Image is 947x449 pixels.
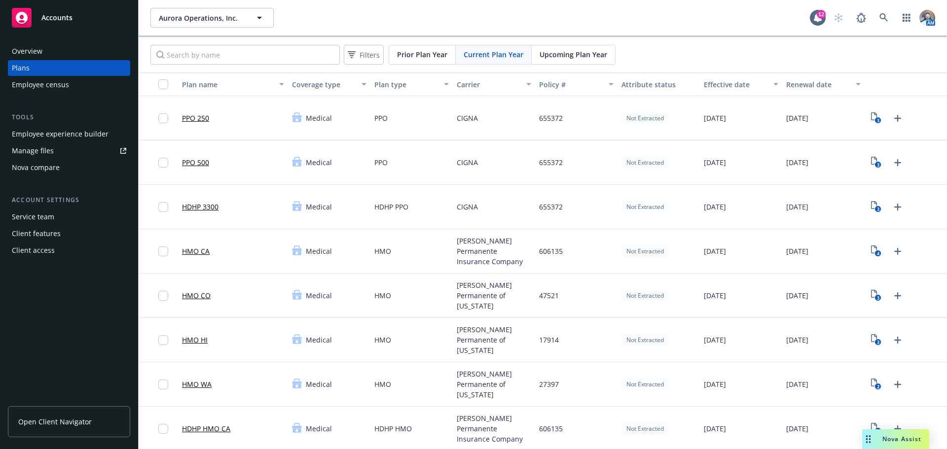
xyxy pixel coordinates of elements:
span: PPO [374,157,388,168]
span: [DATE] [704,246,726,256]
input: Select all [158,79,168,89]
span: HMO [374,246,391,256]
span: 27397 [539,379,559,389]
button: Nova Assist [862,429,929,449]
input: Toggle Row Selected [158,380,168,389]
div: Not Extracted [621,112,669,124]
a: HMO CO [182,290,211,301]
div: Not Extracted [621,422,669,435]
a: Manage files [8,143,130,159]
input: Toggle Row Selected [158,424,168,434]
a: Upload Plan Documents [890,377,906,392]
img: photo [919,10,935,26]
div: Attribute status [621,79,696,90]
input: Toggle Row Selected [158,113,168,123]
a: HDHP HMO CA [182,423,230,434]
button: Carrier [453,72,535,96]
div: Not Extracted [621,245,669,257]
div: Employee census [12,77,69,93]
span: [DATE] [704,202,726,212]
span: [DATE] [786,379,808,389]
div: Effective date [704,79,767,90]
a: Upload Plan Documents [890,110,906,126]
div: Plan name [182,79,273,90]
text: 4 [877,250,879,257]
span: [DATE] [786,157,808,168]
div: 12 [817,10,826,19]
button: Plan type [370,72,453,96]
span: [PERSON_NAME] Permanente of [US_STATE] [457,280,531,311]
a: View Plan Documents [869,155,884,171]
div: Manage files [12,143,54,159]
div: Not Extracted [621,334,669,346]
span: Filters [360,50,380,60]
span: [PERSON_NAME] Permanente Insurance Company [457,413,531,444]
button: Coverage type [288,72,370,96]
span: [DATE] [786,290,808,301]
div: Plan type [374,79,438,90]
div: Drag to move [862,429,874,449]
span: [DATE] [786,335,808,345]
a: Nova compare [8,160,130,175]
span: Medical [306,290,332,301]
span: HMO [374,379,391,389]
div: Carrier [457,79,520,90]
a: Search [874,8,894,28]
span: Medical [306,113,332,123]
span: CIGNA [457,113,478,123]
a: Upload Plan Documents [890,243,906,259]
span: 655372 [539,157,563,168]
text: 2 [877,383,879,390]
div: Client access [12,242,55,258]
span: HMO [374,290,391,301]
div: Not Extracted [621,378,669,390]
span: Nova Assist [882,435,921,443]
span: Current Plan Year [464,49,523,60]
span: [DATE] [704,423,726,434]
text: 3 [877,206,879,212]
span: 47521 [539,290,559,301]
a: Client features [8,226,130,242]
button: Renewal date [782,72,865,96]
a: Upload Plan Documents [890,288,906,304]
input: Search by name [150,45,340,65]
button: Effective date [700,72,782,96]
span: [PERSON_NAME] Permanente of [US_STATE] [457,324,531,355]
a: View Plan Documents [869,288,884,304]
span: [PERSON_NAME] Permanente Insurance Company [457,236,531,267]
a: Upload Plan Documents [890,332,906,348]
div: Employee experience builder [12,126,109,142]
span: Medical [306,379,332,389]
span: Aurora Operations, Inc. [159,13,244,23]
span: 606135 [539,423,563,434]
a: View Plan Documents [869,199,884,215]
span: HDHP PPO [374,202,408,212]
span: HMO [374,335,391,345]
span: 655372 [539,113,563,123]
a: HDHP 3300 [182,202,219,212]
span: Filters [346,48,382,62]
a: Service team [8,209,130,225]
a: Start snowing [829,8,848,28]
span: [DATE] [704,157,726,168]
text: 3 [877,117,879,124]
span: [DATE] [704,290,726,301]
a: HMO CA [182,246,210,256]
div: Renewal date [786,79,850,90]
div: Client features [12,226,61,242]
span: Medical [306,202,332,212]
span: Medical [306,335,332,345]
div: Account settings [8,195,130,205]
div: Not Extracted [621,289,669,302]
span: Prior Plan Year [397,49,447,60]
a: Report a Bug [851,8,871,28]
input: Toggle Row Selected [158,335,168,345]
span: [DATE] [704,335,726,345]
div: Not Extracted [621,156,669,169]
span: 17914 [539,335,559,345]
span: Medical [306,246,332,256]
span: [DATE] [786,113,808,123]
div: Overview [12,43,42,59]
a: View Plan Documents [869,110,884,126]
a: View Plan Documents [869,332,884,348]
